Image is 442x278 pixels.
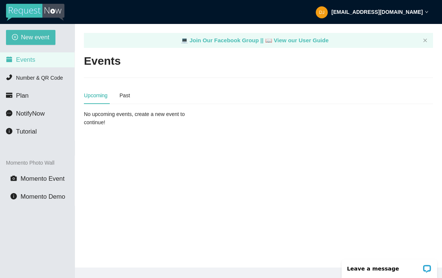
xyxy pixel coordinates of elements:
[425,10,429,14] span: down
[16,75,63,81] span: Number & QR Code
[337,254,442,278] iframe: LiveChat chat widget
[16,56,35,63] span: Events
[119,91,130,100] div: Past
[84,91,108,100] div: Upcoming
[6,74,12,80] span: phone
[265,37,272,43] span: laptop
[16,110,45,117] span: NotifyNow
[84,54,121,69] h2: Events
[181,37,265,43] a: laptop Join Our Facebook Group ||
[10,193,17,199] span: info-circle
[21,175,65,182] span: Momento Event
[181,37,188,43] span: laptop
[16,128,37,135] span: Tutorial
[12,34,18,41] span: plus-circle
[10,175,17,181] span: camera
[6,4,64,21] img: RequestNow
[21,193,65,200] span: Momento Demo
[331,9,423,15] strong: [EMAIL_ADDRESS][DOMAIN_NAME]
[316,6,328,18] img: 2e34e7e98f00e62effd7c9c86929117a
[6,30,55,45] button: plus-circleNew event
[21,33,49,42] span: New event
[6,128,12,134] span: info-circle
[423,38,427,43] button: close
[6,92,12,98] span: credit-card
[6,110,12,116] span: message
[16,92,29,99] span: Plan
[84,110,196,126] div: No upcoming events, create a new event to continue!
[265,37,329,43] a: laptop View our User Guide
[6,56,12,62] span: calendar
